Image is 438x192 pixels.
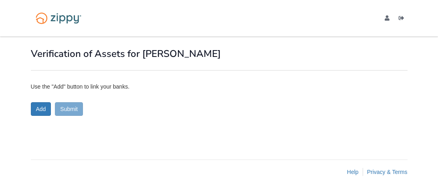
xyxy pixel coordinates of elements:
[399,14,408,22] li: Logout of your account
[55,102,83,116] button: Submit
[399,15,408,23] a: Log out
[31,83,408,91] div: Use the "Add" button to link your banks.
[31,49,408,59] h1: Verification of Assets for [PERSON_NAME]
[367,169,408,175] a: Privacy & Terms
[31,9,86,28] img: Logo
[31,102,51,116] button: Add
[347,169,359,175] a: Help
[385,15,393,23] a: edit profile
[385,14,393,22] li: Your account details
